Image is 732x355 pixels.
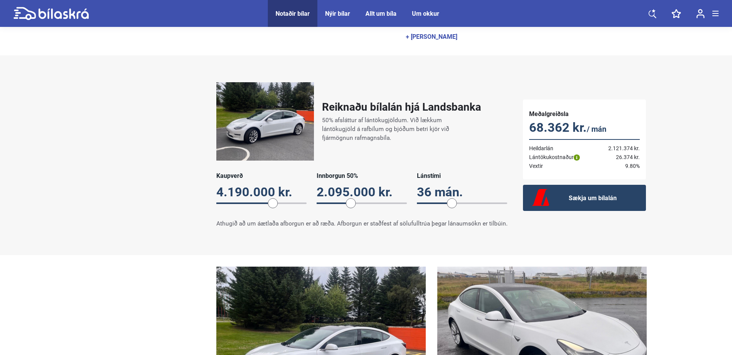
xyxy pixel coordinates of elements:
[216,172,307,179] div: Kaupverð
[216,185,307,199] div: 4.190.000 kr.
[417,185,507,199] div: 36 mán.
[529,120,640,136] p: 68.362 kr.
[322,116,473,143] p: 50% afsláttur af lántökugjöldum. Við lækkum lántökugjöld á rafbílum og bjóðum betri kjör við fjár...
[696,9,705,18] img: user-login.svg
[276,10,310,17] a: Notaðir bílar
[216,219,508,228] p: Athugið að um áætlaða afborgun er að ræða. Afborgun er staðfest af sölufulltrúa þegar lánaumsókn ...
[322,101,481,113] h2: Reiknaðu bílalán hjá Landsbanka
[325,10,350,17] a: Nýir bílar
[317,172,407,179] div: Innborgun 50%
[523,185,646,211] a: Sækja um bílalán
[597,153,639,162] td: 26.374 kr.
[417,172,507,179] div: Lánstími
[587,124,606,134] span: / mán
[529,139,598,153] td: Heildarlán
[529,153,598,162] td: Lántökukostnaður
[597,139,639,153] td: 2.121.374 kr.
[597,162,639,171] td: 9.80%
[317,185,407,199] div: 2.095.000 kr.
[406,34,457,40] div: + [PERSON_NAME]
[529,162,598,171] td: Vextir
[365,10,397,17] a: Allt um bíla
[529,110,640,118] h5: Meðalgreiðsla
[412,10,439,17] a: Um okkur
